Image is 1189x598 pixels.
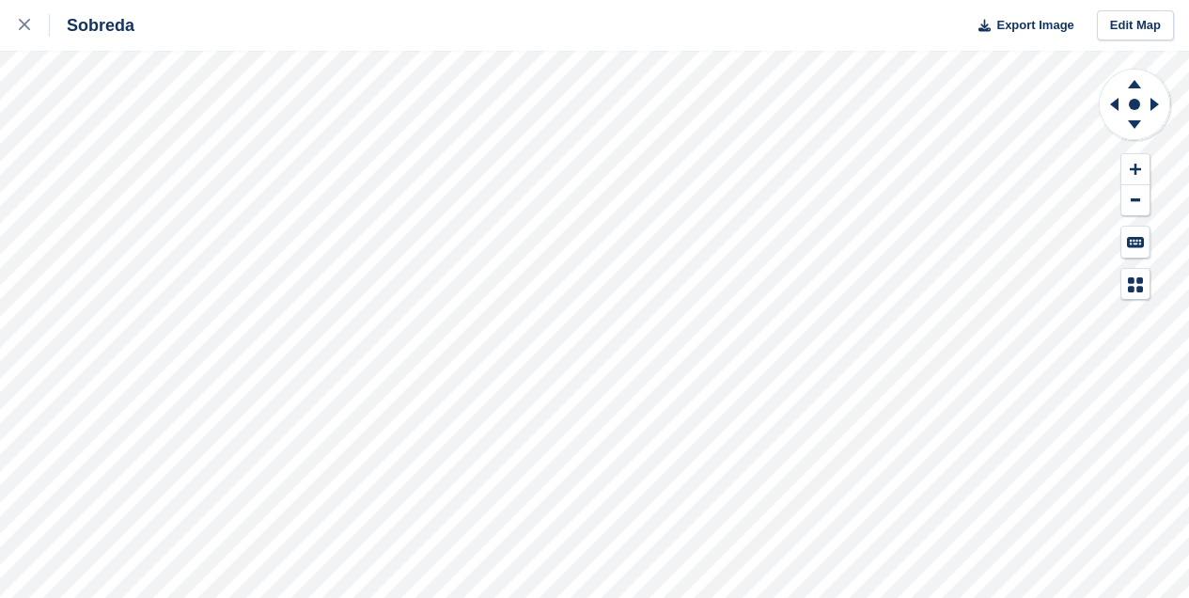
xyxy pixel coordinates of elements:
button: Keyboard Shortcuts [1121,227,1150,258]
button: Zoom Out [1121,185,1150,216]
button: Zoom In [1121,154,1150,185]
button: Map Legend [1121,269,1150,300]
span: Export Image [996,16,1073,35]
a: Edit Map [1097,10,1174,41]
button: Export Image [967,10,1074,41]
div: Sobreda [50,14,134,37]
